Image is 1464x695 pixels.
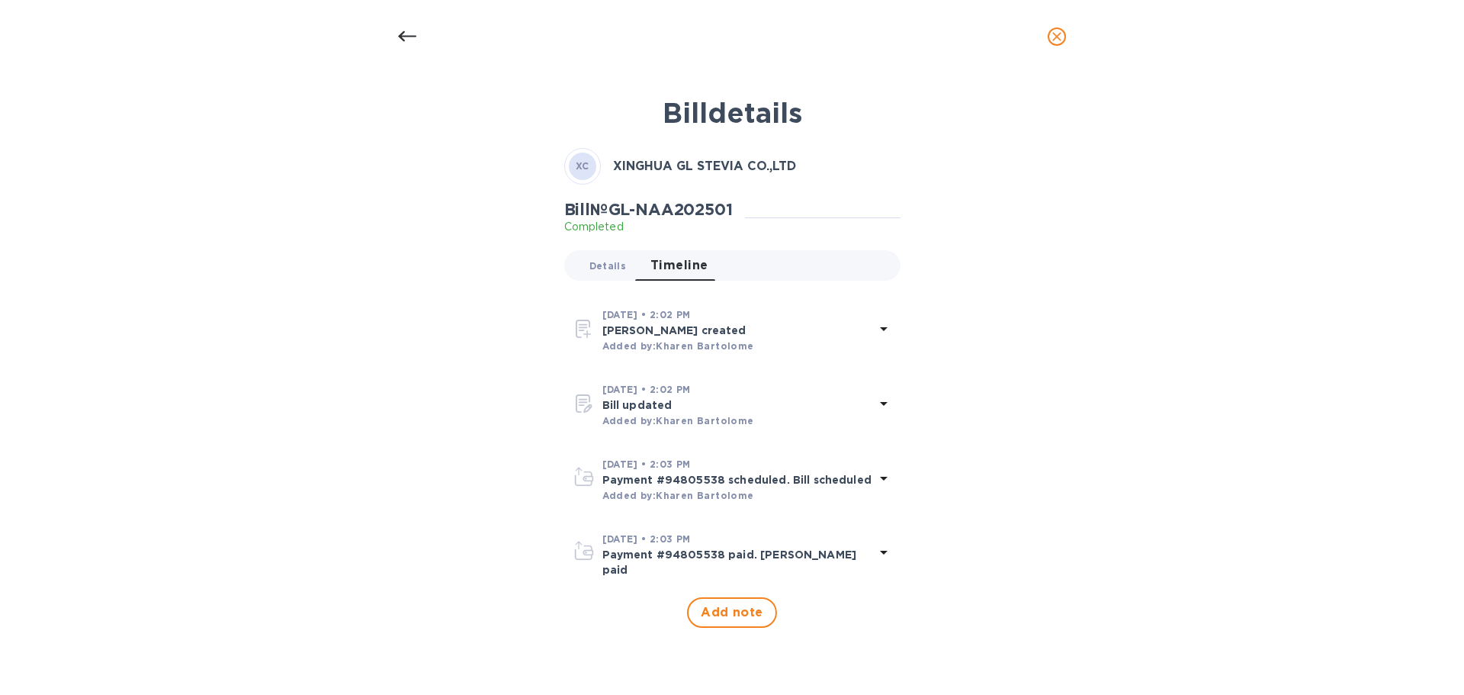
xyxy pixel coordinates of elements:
[589,258,626,274] span: Details
[602,472,875,487] p: Payment #94805538 scheduled. Bill scheduled
[572,531,893,578] div: [DATE] • 2:03 PMPayment #94805538 paid. [PERSON_NAME] paid
[602,309,691,320] b: [DATE] • 2:02 PM
[564,200,733,219] h2: Bill № GL-NAA202501
[602,323,875,338] p: [PERSON_NAME] created
[701,603,763,622] span: Add note
[572,307,893,354] div: [DATE] • 2:02 PM[PERSON_NAME] createdAdded by:Kharen Bartolome
[613,159,796,173] b: XINGHUA GL STEVIA CO.,LTD
[1039,18,1075,55] button: close
[602,415,754,426] b: Added by: Kharen Bartolome
[572,456,893,504] div: [DATE] • 2:03 PMPayment #94805538 scheduled. Bill scheduledAdded by:Kharen Bartolome
[663,96,802,130] b: Bill details
[576,160,589,172] b: XC
[572,381,893,429] div: [DATE] • 2:02 PMBill updatedAdded by:Kharen Bartolome
[564,219,733,235] p: Completed
[650,255,708,276] span: Timeline
[602,533,691,545] b: [DATE] • 2:03 PM
[602,459,691,470] b: [DATE] • 2:03 PM
[602,384,691,395] b: [DATE] • 2:02 PM
[687,597,777,628] button: Add note
[602,547,875,578] p: Payment #94805538 paid. [PERSON_NAME] paid
[602,397,875,413] p: Bill updated
[602,340,754,352] b: Added by: Kharen Bartolome
[602,490,754,501] b: Added by: Kharen Bartolome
